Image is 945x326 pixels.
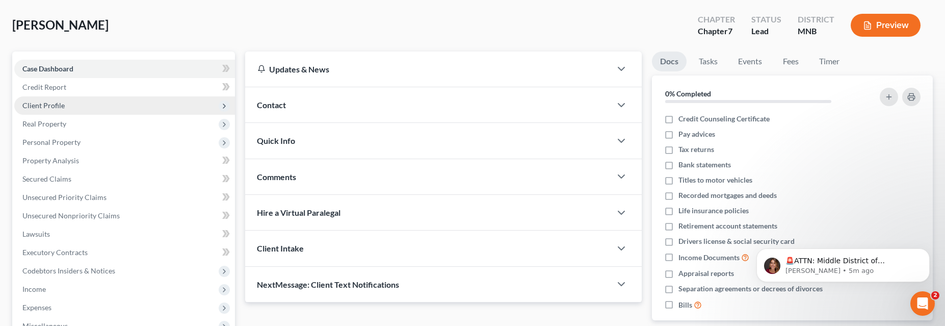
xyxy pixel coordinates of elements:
[257,243,304,253] span: Client Intake
[22,193,107,202] span: Unsecured Priority Claims
[14,78,235,96] a: Credit Report
[14,243,235,262] a: Executory Contracts
[678,206,749,216] span: Life insurance policies
[22,138,81,146] span: Personal Property
[678,221,777,231] span: Retirement account statements
[774,52,807,71] a: Fees
[678,300,692,310] span: Bills
[22,230,50,238] span: Lawsuits
[678,175,752,185] span: Titles to motor vehicles
[14,207,235,225] a: Unsecured Nonpriority Claims
[798,26,834,37] div: MNB
[910,291,935,316] iframe: Intercom live chat
[14,152,235,170] a: Property Analysis
[741,227,945,298] iframe: Intercom notifications message
[22,101,65,110] span: Client Profile
[22,156,79,165] span: Property Analysis
[678,268,734,279] span: Appraisal reports
[665,89,711,98] strong: 0% Completed
[678,284,823,294] span: Separation agreements or decrees of divorces
[14,170,235,188] a: Secured Claims
[698,14,735,26] div: Chapter
[678,253,740,263] span: Income Documents
[678,144,714,155] span: Tax returns
[678,114,770,124] span: Credit Counseling Certificate
[22,285,46,293] span: Income
[931,291,939,299] span: 2
[14,188,235,207] a: Unsecured Priority Claims
[730,52,770,71] a: Events
[14,60,235,78] a: Case Dashboard
[257,64,599,74] div: Updates & News
[678,190,777,200] span: Recorded mortgages and deeds
[22,64,73,73] span: Case Dashboard
[652,52,687,71] a: Docs
[851,14,921,37] button: Preview
[22,83,66,91] span: Credit Report
[22,303,51,312] span: Expenses
[257,172,297,182] span: Comments
[257,100,286,110] span: Contact
[14,225,235,243] a: Lawsuits
[798,14,834,26] div: District
[678,236,795,246] span: Drivers license & social security card
[257,280,400,289] span: NextMessage: Client Text Notifications
[22,174,71,183] span: Secured Claims
[728,26,732,36] span: 7
[12,17,109,32] span: [PERSON_NAME]
[811,52,848,71] a: Timer
[257,208,341,217] span: Hire a Virtual Paralegal
[22,119,66,128] span: Real Property
[698,26,735,37] div: Chapter
[22,248,88,257] span: Executory Contracts
[22,266,115,275] span: Codebtors Insiders & Notices
[678,129,715,139] span: Pay advices
[691,52,726,71] a: Tasks
[22,211,120,220] span: Unsecured Nonpriority Claims
[751,14,781,26] div: Status
[257,136,296,145] span: Quick Info
[678,160,731,170] span: Bank statements
[751,26,781,37] div: Lead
